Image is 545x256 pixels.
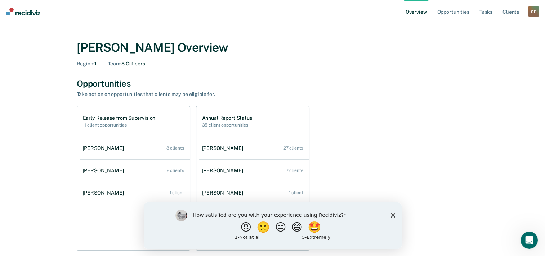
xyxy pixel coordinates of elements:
[144,202,402,249] iframe: Survey by Kim from Recidiviz
[166,146,184,151] div: 8 clients
[80,160,190,181] a: [PERSON_NAME] 2 clients
[108,61,145,67] div: 5 Officers
[83,168,127,174] div: [PERSON_NAME]
[202,145,246,151] div: [PERSON_NAME]
[167,168,184,173] div: 2 clients
[202,168,246,174] div: [PERSON_NAME]
[83,190,127,196] div: [PERSON_NAME]
[77,61,94,67] span: Region :
[199,183,309,203] a: [PERSON_NAME] 1 client
[83,115,156,121] h1: Early Release from Supervision
[289,190,303,195] div: 1 client
[83,123,156,128] h2: 11 client opportunities
[202,190,246,196] div: [PERSON_NAME]
[80,138,190,159] a: [PERSON_NAME] 8 clients
[77,40,469,55] div: [PERSON_NAME] Overview
[202,115,252,121] h1: Annual Report Status
[521,232,538,249] iframe: Intercom live chat
[108,61,121,67] span: Team :
[283,146,303,151] div: 27 clients
[80,183,190,203] a: [PERSON_NAME] 1 client
[169,190,184,195] div: 1 client
[6,8,40,15] img: Recidiviz
[199,160,309,181] a: [PERSON_NAME] 7 clients
[286,168,303,173] div: 7 clients
[77,61,97,67] div: 1
[83,145,127,151] div: [PERSON_NAME]
[528,6,539,17] button: SE
[77,91,329,97] div: Take action on opportunities that clients may be eligible for.
[528,6,539,17] div: S E
[202,123,252,128] h2: 35 client opportunities
[77,78,469,89] div: Opportunities
[199,138,309,159] a: [PERSON_NAME] 27 clients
